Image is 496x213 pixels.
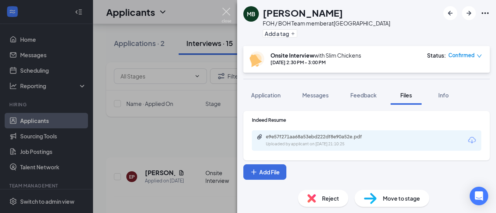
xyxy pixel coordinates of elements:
[322,194,339,203] span: Reject
[350,92,377,99] span: Feedback
[252,117,481,123] div: Indeed Resume
[291,31,295,36] svg: Plus
[257,134,263,140] svg: Paperclip
[270,59,361,66] div: [DATE] 2:30 PM - 3:00 PM
[477,53,482,59] span: down
[462,6,476,20] button: ArrowRight
[400,92,412,99] span: Files
[270,52,314,59] b: Onsite Interview
[470,187,488,205] div: Open Intercom Messenger
[263,19,390,27] div: FOH / BOH Team member at [GEOGRAPHIC_DATA]
[480,9,490,18] svg: Ellipses
[448,51,475,59] span: Confirmed
[438,92,449,99] span: Info
[266,141,382,147] div: Uploaded by applicant on [DATE] 21:10:25
[263,29,297,37] button: PlusAdd a tag
[427,51,446,59] div: Status :
[243,164,286,180] button: Add FilePlus
[302,92,329,99] span: Messages
[247,10,255,18] div: MB
[266,134,374,140] div: e9e57f271aa68a53ebd222df8e90a52e.pdf
[464,9,474,18] svg: ArrowRight
[250,168,258,176] svg: Plus
[443,6,457,20] button: ArrowLeftNew
[383,194,420,203] span: Move to stage
[263,6,343,19] h1: [PERSON_NAME]
[467,136,477,145] svg: Download
[446,9,455,18] svg: ArrowLeftNew
[270,51,361,59] div: with Slim Chickens
[251,92,281,99] span: Application
[257,134,382,147] a: Paperclipe9e57f271aa68a53ebd222df8e90a52e.pdfUploaded by applicant on [DATE] 21:10:25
